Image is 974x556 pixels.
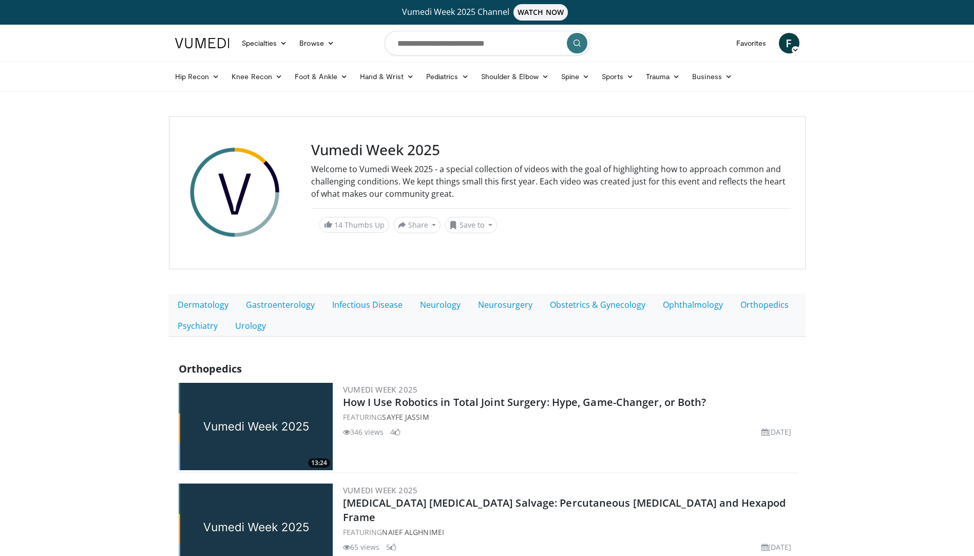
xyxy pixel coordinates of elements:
a: Knee Recon [225,66,289,87]
a: F [779,33,799,53]
a: Browse [293,33,340,53]
a: Foot & Ankle [289,66,354,87]
a: Spine [555,66,596,87]
button: Share [393,217,441,233]
a: 13:24 [179,383,333,470]
a: Hip Recon [169,66,226,87]
a: Urology [226,315,275,337]
span: 14 [334,220,342,230]
a: Ophthalmology [654,294,732,316]
h3: Vumedi Week 2025 [311,141,791,159]
li: 5 [386,542,396,552]
a: Business [686,66,738,87]
div: Welcome to Vumedi Week 2025 - a special collection of videos with the goal of highlighting how to... [311,163,791,200]
a: Trauma [640,66,686,87]
a: Neurology [411,294,469,316]
a: Infectious Disease [323,294,411,316]
button: Save to [445,217,497,233]
a: Specialties [236,33,294,53]
a: Gastroenterology [237,294,323,316]
a: Sayfe Jassim [382,412,429,422]
a: Favorites [730,33,773,53]
li: 65 views [343,542,380,552]
div: FEATURING [343,412,796,422]
li: 4 [390,427,400,437]
a: Vumedi Week 2025 ChannelWATCH NOW [177,4,798,21]
a: 14 Thumbs Up [319,217,389,233]
img: 7164e295-9f3a-4b7b-9557-72b53c07a474.jpg.300x170_q85_crop-smart_upscale.jpg [179,383,333,470]
div: FEATURING [343,527,796,538]
a: How I Use Robotics in Total Joint Surgery: Hype, Game-Changer, or Both? [343,395,706,409]
input: Search topics, interventions [385,31,590,55]
li: [DATE] [761,542,792,552]
a: Sports [596,66,640,87]
img: VuMedi Logo [175,38,230,48]
a: Neurosurgery [469,294,541,316]
span: 13:24 [308,458,330,468]
a: Orthopedics [732,294,797,316]
a: Psychiatry [169,315,226,337]
span: WATCH NOW [513,4,568,21]
a: Hand & Wrist [354,66,420,87]
a: Naief Alghnimei [382,527,444,537]
a: Shoulder & Elbow [475,66,555,87]
a: Dermatology [169,294,237,316]
a: Vumedi Week 2025 [343,384,418,395]
a: Pediatrics [420,66,475,87]
a: [MEDICAL_DATA] [MEDICAL_DATA] Salvage: Percutaneous [MEDICAL_DATA] and Hexapod Frame [343,496,786,524]
a: Obstetrics & Gynecology [541,294,654,316]
li: [DATE] [761,427,792,437]
li: 346 views [343,427,384,437]
a: Vumedi Week 2025 [343,485,418,495]
span: Orthopedics [179,362,242,376]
